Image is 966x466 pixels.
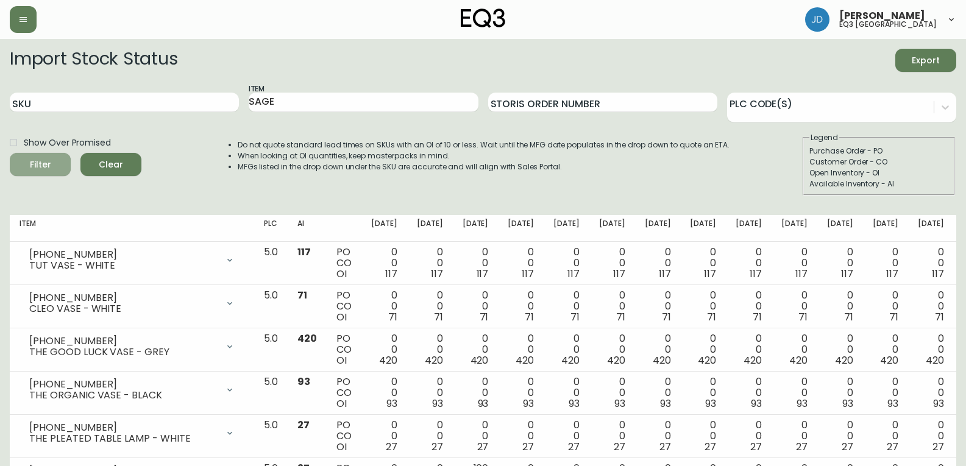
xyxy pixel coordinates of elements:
div: 0 0 [781,247,808,280]
span: 93 [797,397,808,411]
span: 420 [744,353,762,367]
div: 0 0 [508,247,534,280]
th: [DATE] [407,215,453,242]
span: 117 [659,267,671,281]
span: OI [336,310,347,324]
span: 71 [525,310,534,324]
div: 0 0 [599,376,625,409]
div: 0 0 [371,247,397,280]
div: 0 0 [645,420,671,453]
div: 0 0 [873,420,899,453]
div: [PHONE_NUMBER] [29,292,218,303]
div: 0 0 [781,376,808,409]
span: 117 [385,267,397,281]
div: Available Inventory - AI [809,178,948,189]
div: PO CO [336,247,352,280]
th: [DATE] [361,215,407,242]
span: 71 [616,310,625,324]
div: 0 0 [417,290,443,323]
th: Item [10,215,254,242]
div: 0 0 [417,420,443,453]
span: 117 [477,267,489,281]
div: 0 0 [736,376,762,409]
span: 420 [698,353,716,367]
span: 93 [523,397,534,411]
th: [DATE] [908,215,954,242]
div: 0 0 [690,376,716,409]
span: 93 [569,397,580,411]
span: 27 [386,440,397,454]
div: 0 0 [463,376,489,409]
td: 5.0 [254,285,288,328]
td: 5.0 [254,242,288,285]
div: 0 0 [781,333,808,366]
span: 420 [471,353,489,367]
span: 93 [933,397,944,411]
div: 0 0 [417,376,443,409]
span: 71 [798,310,808,324]
span: 71 [707,310,716,324]
span: 420 [653,353,671,367]
th: AI [288,215,327,242]
div: 0 0 [599,333,625,366]
div: 0 0 [736,247,762,280]
div: 0 0 [463,247,489,280]
span: 420 [516,353,534,367]
span: OI [336,397,347,411]
div: 0 0 [918,290,944,323]
span: OI [336,353,347,367]
span: 420 [835,353,853,367]
div: 0 0 [736,333,762,366]
div: 0 0 [599,247,625,280]
span: 27 [842,440,853,454]
div: 0 0 [827,420,853,453]
th: [DATE] [817,215,863,242]
span: 27 [705,440,716,454]
div: Open Inventory - OI [809,168,948,178]
div: [PHONE_NUMBER]TUT VASE - WHITE [20,247,244,274]
div: [PHONE_NUMBER]THE GOOD LUCK VASE - GREY [20,333,244,360]
div: 0 0 [463,420,489,453]
div: THE GOOD LUCK VASE - GREY [29,347,218,358]
div: 0 0 [736,420,762,453]
th: [DATE] [726,215,772,242]
th: PLC [254,215,288,242]
div: 0 0 [508,420,534,453]
span: 27 [614,440,625,454]
div: 0 0 [599,420,625,453]
span: 117 [750,267,762,281]
span: 420 [789,353,808,367]
span: 27 [932,440,944,454]
th: [DATE] [680,215,726,242]
span: 93 [887,397,898,411]
span: 117 [613,267,625,281]
div: 0 0 [781,290,808,323]
div: TUT VASE - WHITE [29,260,218,271]
span: 420 [926,353,944,367]
span: 71 [480,310,489,324]
div: Purchase Order - PO [809,146,948,157]
legend: Legend [809,132,839,143]
div: 0 0 [553,247,580,280]
span: 420 [561,353,580,367]
div: [PHONE_NUMBER] [29,379,218,390]
div: 0 0 [463,333,489,366]
div: PO CO [336,420,352,453]
div: [PHONE_NUMBER] [29,249,218,260]
h5: eq3 [GEOGRAPHIC_DATA] [839,21,937,28]
th: [DATE] [589,215,635,242]
td: 5.0 [254,372,288,415]
div: 0 0 [827,333,853,366]
span: 71 [388,310,397,324]
div: 0 0 [463,290,489,323]
span: OI [336,267,347,281]
span: 117 [704,267,716,281]
span: 117 [795,267,808,281]
div: 0 0 [553,290,580,323]
button: Clear [80,153,141,176]
div: 0 0 [690,420,716,453]
span: 27 [887,440,898,454]
div: THE ORGANIC VASE - BLACK [29,390,218,401]
div: [PHONE_NUMBER]THE PLEATED TABLE LAMP - WHITE [20,420,244,447]
span: 93 [705,397,716,411]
